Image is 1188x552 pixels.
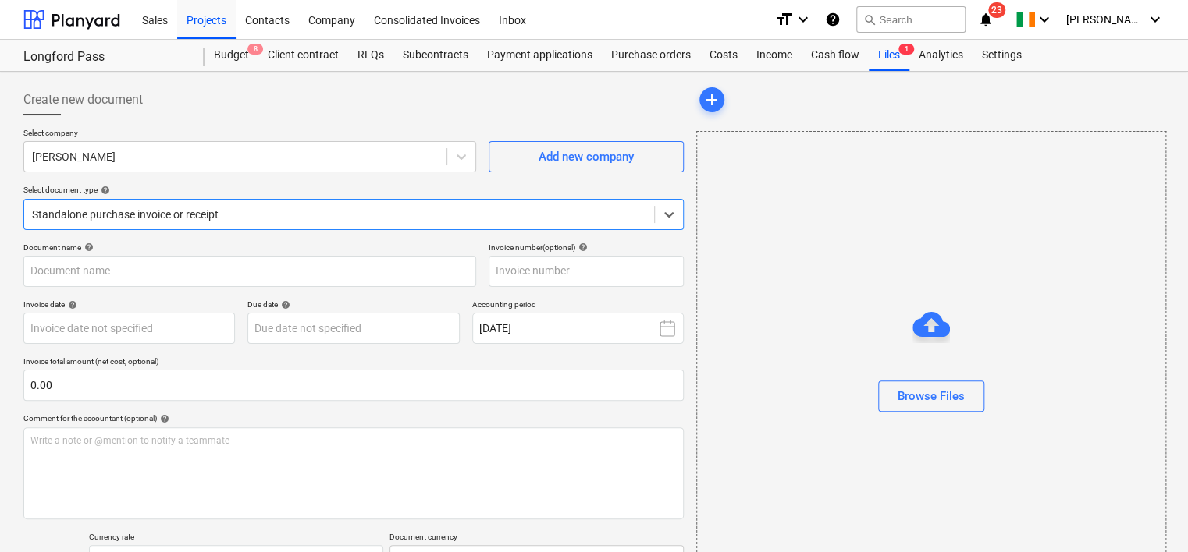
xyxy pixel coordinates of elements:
[898,44,914,55] span: 1
[205,40,258,71] a: Budget8
[869,40,909,71] a: Files1
[23,370,684,401] input: Invoice total amount (net cost, optional)
[1146,10,1165,29] i: keyboard_arrow_down
[1066,13,1144,26] span: [PERSON_NAME]
[98,186,110,195] span: help
[278,300,290,310] span: help
[988,2,1005,18] span: 23
[539,147,634,167] div: Add new company
[393,40,478,71] a: Subcontracts
[23,49,186,65] div: Longford Pass
[348,40,393,71] a: RFQs
[602,40,700,71] a: Purchase orders
[23,313,235,344] input: Invoice date not specified
[157,414,169,423] span: help
[89,532,383,545] p: Currency rate
[23,90,143,109] span: Create new document
[794,10,813,29] i: keyboard_arrow_down
[258,40,348,71] a: Client contract
[898,386,965,406] div: Browse Files
[702,90,721,109] span: add
[825,10,841,29] i: Knowledge base
[23,299,235,310] div: Invoice date
[472,299,684,313] p: Accounting period
[802,40,869,71] a: Cash flow
[869,40,909,71] div: Files
[247,299,459,310] div: Due date
[489,242,684,253] div: Invoice number (optional)
[1110,477,1188,552] iframe: Chat Widget
[23,413,684,423] div: Comment for the accountant (optional)
[1035,10,1054,29] i: keyboard_arrow_down
[23,242,476,253] div: Document name
[909,40,973,71] a: Analytics
[878,380,984,412] button: Browse Files
[978,10,994,29] i: notifications
[65,300,77,310] span: help
[863,13,876,26] span: search
[489,141,684,172] button: Add new company
[389,532,684,545] p: Document currency
[747,40,802,71] a: Income
[973,40,1031,71] a: Settings
[775,10,794,29] i: format_size
[700,40,747,71] a: Costs
[478,40,602,71] a: Payment applications
[23,256,476,287] input: Document name
[472,313,684,344] button: [DATE]
[81,242,94,252] span: help
[489,256,684,287] input: Invoice number
[247,313,459,344] input: Due date not specified
[23,185,684,195] div: Select document type
[856,6,966,33] button: Search
[23,356,684,370] p: Invoice total amount (net cost, optional)
[575,242,588,252] span: help
[205,40,258,71] div: Budget
[23,128,476,141] p: Select company
[247,44,263,55] span: 8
